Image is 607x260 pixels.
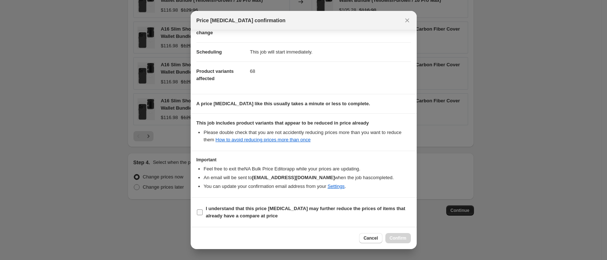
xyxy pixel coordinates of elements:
[363,235,378,241] span: Cancel
[250,42,411,62] dd: This job will start immediately.
[197,101,370,106] b: A price [MEDICAL_DATA] like this usually takes a minute or less to complete.
[197,68,234,81] span: Product variants affected
[327,184,345,189] a: Settings
[215,137,311,142] a: How to avoid reducing prices more than once
[359,233,382,243] button: Cancel
[197,49,222,55] span: Scheduling
[204,165,411,173] li: Feel free to exit the NA Bulk Price Editor app while your prices are updating.
[197,120,369,126] b: This job includes product variants that appear to be reduced in price already
[250,62,411,81] dd: 68
[197,157,411,163] h3: Important
[204,174,411,181] li: An email will be sent to when the job has completed .
[204,183,411,190] li: You can update your confirmation email address from your .
[252,175,335,180] b: [EMAIL_ADDRESS][DOMAIN_NAME]
[204,129,411,143] li: Please double check that you are not accidently reducing prices more than you want to reduce them
[206,206,405,218] b: I understand that this price [MEDICAL_DATA] may further reduce the prices of items that already h...
[402,15,412,25] button: Close
[197,17,286,24] span: Price [MEDICAL_DATA] confirmation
